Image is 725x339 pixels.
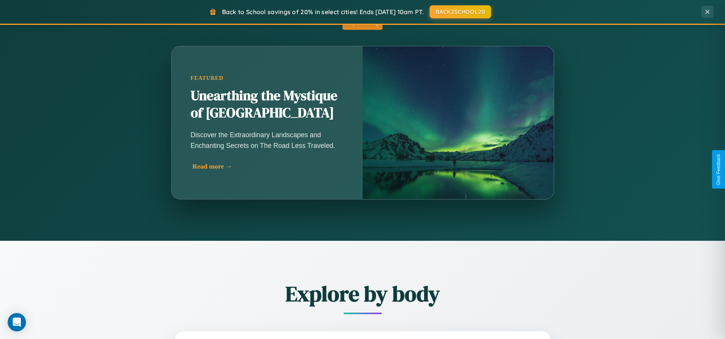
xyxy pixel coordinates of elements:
[430,5,491,18] button: BACK2SCHOOL20
[191,87,344,122] h2: Unearthing the Mystique of [GEOGRAPHIC_DATA]
[191,75,344,81] div: Featured
[133,279,592,308] h2: Explore by body
[716,154,721,185] div: Give Feedback
[191,130,344,151] p: Discover the Extraordinary Landscapes and Enchanting Secrets on The Road Less Traveled.
[222,8,424,16] span: Back to School savings of 20% in select cities! Ends [DATE] 10am PT.
[8,313,26,331] div: Open Intercom Messenger
[193,162,345,170] div: Read more →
